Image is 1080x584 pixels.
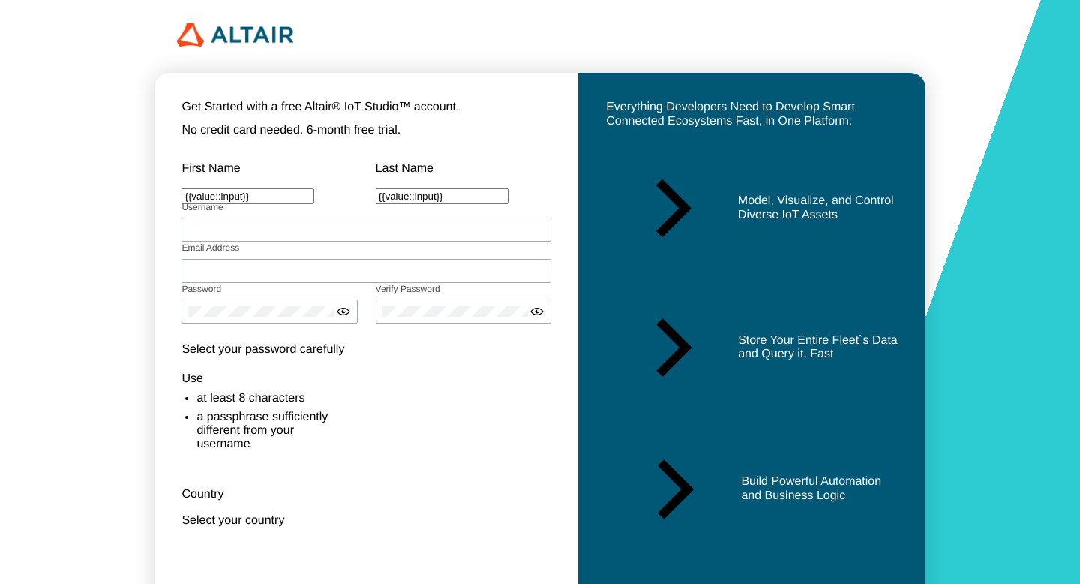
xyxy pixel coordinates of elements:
[196,392,342,405] li: at least 8 characters
[376,284,440,294] label: Verify Password
[181,372,357,386] div: Use
[741,475,898,503] unity-typography: Build Powerful Automation and Business Logic
[177,23,293,47] img: 320px-Altair_logo.png
[181,343,357,357] unity-typography: Select your password carefully
[181,202,223,212] label: Username
[738,334,898,362] unity-typography: Store Your Entire Fleet`s Data and Query it, Fast
[196,411,342,452] li: a passphrase sufficiently different from your username
[181,242,239,253] label: Email Address
[606,101,898,128] unity-typography: Everything Developers Need to Develop Smart Connected Ecosystems Fast, in One Platform:
[738,194,898,222] unity-typography: Model, Visualize, and Control Diverse IoT Assets
[181,101,550,114] unity-typography: Get Started with a free Altair® IoT Studio™ account.
[181,124,550,137] unity-typography: No credit card needed. 6-month free trial.
[181,284,221,294] label: Password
